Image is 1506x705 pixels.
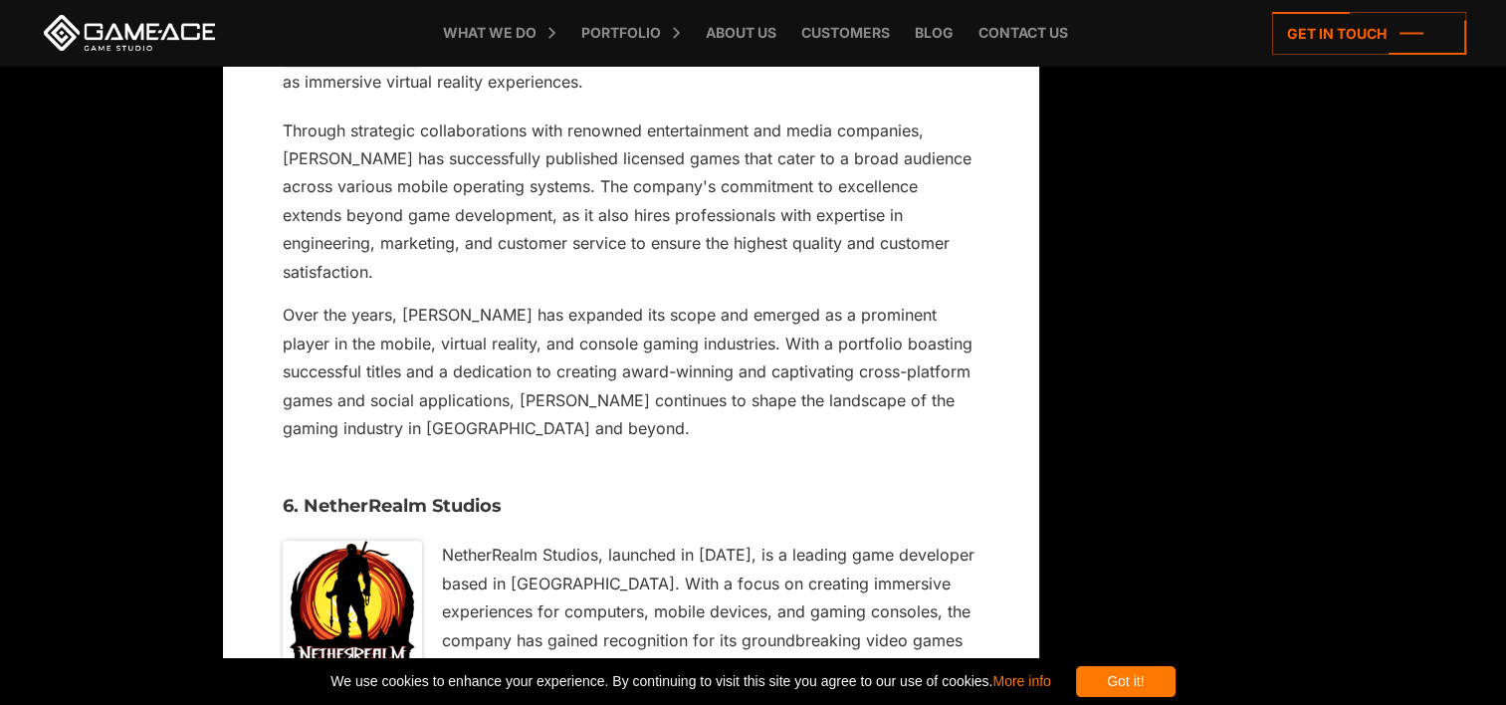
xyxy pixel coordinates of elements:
a: Get in touch [1272,12,1466,55]
img: NetherRealm Studios logo [283,541,422,680]
p: NetherRealm Studios, launched in [DATE], is a leading game developer based in [GEOGRAPHIC_DATA]. ... [283,541,979,682]
span: We use cookies to enhance your experience. By continuing to visit this site you agree to our use ... [330,666,1050,697]
p: Over the years, [PERSON_NAME] has expanded its scope and emerged as a prominent player in the mob... [283,301,979,442]
div: Got it! [1076,666,1176,697]
a: More info [992,673,1050,689]
p: Through strategic collaborations with renowned entertainment and media companies, [PERSON_NAME] h... [283,117,979,287]
h3: 6. NetherRealm Studios [283,497,979,517]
